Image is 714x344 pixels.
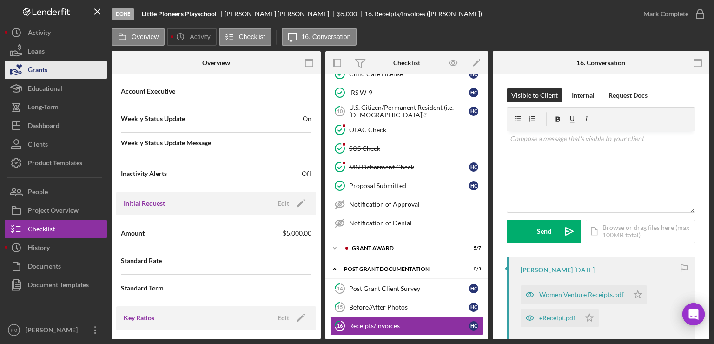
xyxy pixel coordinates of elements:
[124,199,165,208] h3: Initial Request
[469,181,478,190] div: H C
[5,154,107,172] button: Product Templates
[572,88,595,102] div: Internal
[349,304,469,311] div: Before/After Photos
[330,139,483,158] a: SOS Check
[28,42,45,63] div: Loans
[202,59,230,67] div: Overview
[302,169,311,178] span: Off
[28,98,59,119] div: Long-Term
[28,201,79,222] div: Project Overview
[337,304,343,310] tspan: 15
[469,321,478,331] div: H C
[608,88,648,102] div: Request Docs
[190,33,210,40] label: Activity
[142,10,217,18] b: Little Pioneers Playschool
[272,311,309,325] button: Edit
[464,266,481,272] div: 0 / 3
[337,10,357,18] div: $5,000
[349,219,483,227] div: Notification of Denial
[23,321,84,342] div: [PERSON_NAME]
[5,238,107,257] button: History
[278,196,289,210] div: Edit
[469,88,478,97] div: H C
[344,266,458,272] div: Post Grant Documentation
[225,10,337,18] div: [PERSON_NAME] [PERSON_NAME]
[28,182,48,203] div: People
[28,154,82,175] div: Product Templates
[5,79,107,98] a: Educational
[337,285,343,291] tspan: 14
[469,303,478,312] div: H C
[469,107,478,116] div: H C
[28,220,55,241] div: Checklist
[5,276,107,294] button: Document Templates
[330,158,483,176] a: MN Debarment CheckHC
[330,83,483,102] a: IRS W-9HC
[124,313,154,323] h3: Key Ratios
[604,88,652,102] button: Request Docs
[5,23,107,42] a: Activity
[121,87,175,96] span: Account Executive
[576,59,625,67] div: 16. Conversation
[28,61,47,81] div: Grants
[121,114,185,123] span: Weekly Status Update
[330,279,483,298] a: 14Post Grant Client SurveyHC
[121,229,145,238] span: Amount
[352,245,458,251] div: Grant Award
[5,98,107,116] button: Long-Term
[219,28,271,46] button: Checklist
[330,121,483,139] a: OFAC Check
[121,138,311,148] span: Weekly Status Update Message
[121,256,162,265] span: Standard Rate
[28,79,62,100] div: Educational
[5,61,107,79] button: Grants
[330,298,483,317] a: 15Before/After PhotosHC
[5,201,107,220] button: Project Overview
[349,322,469,330] div: Receipts/Invoices
[330,195,483,214] a: Notification of Approval
[5,135,107,154] button: Clients
[302,33,351,40] label: 16. Conversation
[239,33,265,40] label: Checklist
[5,182,107,201] a: People
[272,196,309,210] button: Edit
[469,162,478,172] div: H C
[337,108,343,114] tspan: 10
[28,257,61,278] div: Documents
[112,28,165,46] button: Overview
[521,309,599,327] button: eReceipt.pdf
[112,8,134,20] div: Done
[364,10,482,18] div: 16. Receipts/Invoices ([PERSON_NAME])
[539,291,624,298] div: Women Venture Receipts.pdf
[28,276,89,297] div: Document Templates
[521,285,647,304] button: Women Venture Receipts.pdf
[349,182,469,189] div: Proposal Submitted
[349,163,469,171] div: MN Debarment Check
[28,116,59,137] div: Dashboard
[330,176,483,195] a: Proposal SubmittedHC
[574,266,595,274] time: 2025-09-08 22:50
[349,285,469,292] div: Post Grant Client Survey
[28,238,50,259] div: History
[5,116,107,135] a: Dashboard
[349,145,483,152] div: SOS Check
[507,88,562,102] button: Visible to Client
[330,102,483,121] a: 10U.S. Citizen/Permanent Resident (i.e. [DEMOGRAPHIC_DATA])?HC
[121,169,167,178] span: Inactivity Alerts
[539,314,575,322] div: eReceipt.pdf
[5,220,107,238] button: Checklist
[282,28,357,46] button: 16. Conversation
[5,257,107,276] button: Documents
[5,42,107,61] button: Loans
[511,88,558,102] div: Visible to Client
[682,303,705,325] div: Open Intercom Messenger
[28,23,51,44] div: Activity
